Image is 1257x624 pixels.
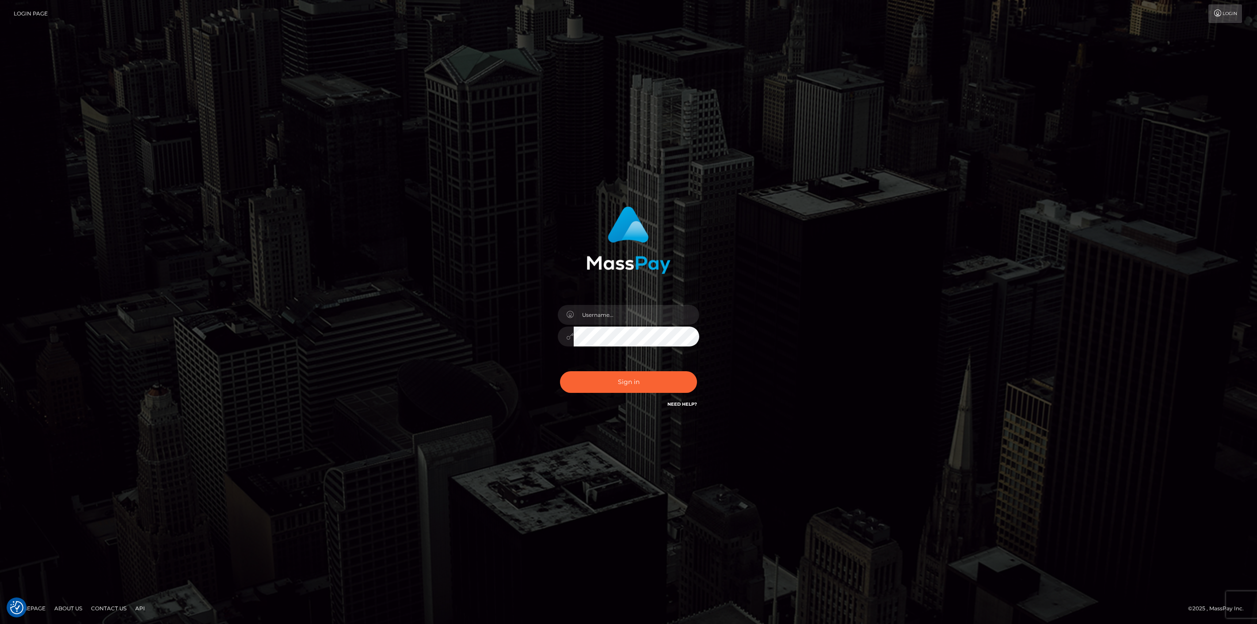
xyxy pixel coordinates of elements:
[574,305,699,325] input: Username...
[560,371,697,393] button: Sign in
[88,601,130,615] a: Contact Us
[10,601,23,614] img: Revisit consent button
[132,601,149,615] a: API
[587,206,670,274] img: MassPay Login
[14,4,48,23] a: Login Page
[51,601,86,615] a: About Us
[10,601,49,615] a: Homepage
[1208,4,1242,23] a: Login
[10,601,23,614] button: Consent Preferences
[667,401,697,407] a: Need Help?
[1188,604,1250,613] div: © 2025 , MassPay Inc.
